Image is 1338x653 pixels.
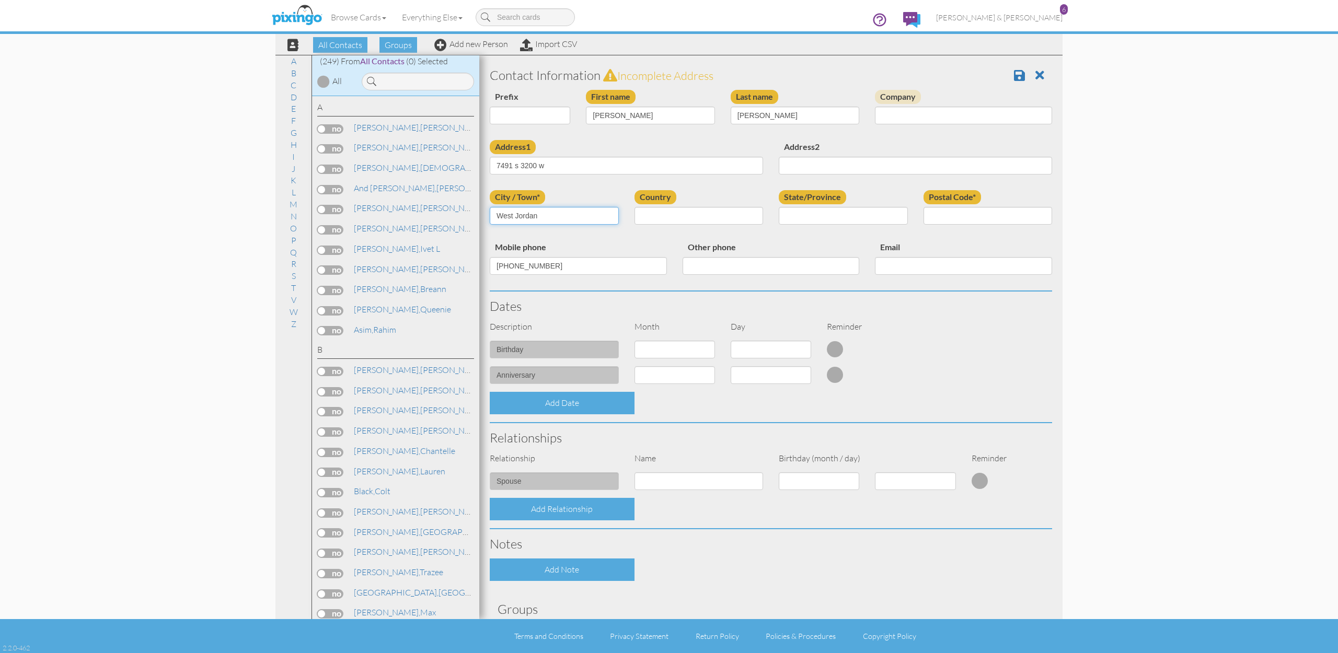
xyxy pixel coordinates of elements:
[490,558,635,581] div: Add Note
[286,186,301,199] a: L
[490,431,1052,445] h3: Relationships
[317,101,474,116] div: A
[353,222,486,235] a: [PERSON_NAME]
[723,321,819,333] div: Day
[586,90,636,104] label: First name
[490,240,551,254] label: Mobile phone
[286,258,302,270] a: R
[490,498,635,520] div: Add Relationship
[617,68,713,83] span: Incomplete address
[627,321,723,333] div: Month
[286,162,301,175] a: J
[490,472,619,490] input: (e.g. Friend, Daughter)
[313,37,367,53] span: All Contacts
[353,141,486,154] a: [PERSON_NAME]
[353,263,486,275] a: [PERSON_NAME]
[285,79,302,91] a: C
[354,365,420,375] span: [PERSON_NAME],
[312,55,479,67] div: (249) From
[285,138,302,151] a: H
[635,190,676,204] label: Country
[353,445,456,457] a: Chantelle
[353,545,486,558] a: [PERSON_NAME]
[285,210,302,223] a: N
[286,114,301,127] a: F
[394,4,470,30] a: Everything Else
[514,632,583,640] a: Terms and Conditions
[354,304,420,314] span: [PERSON_NAME],
[354,162,420,173] span: [PERSON_NAME],
[353,566,444,578] a: Trazee
[323,4,394,30] a: Browse Cards
[476,8,575,26] input: Search cards
[490,190,545,204] label: City / Town*
[354,567,420,577] span: [PERSON_NAME],
[863,632,916,640] a: Copyright Policy
[490,392,635,414] div: Add Date
[696,632,739,640] a: Return Policy
[490,140,536,154] label: Address1
[353,606,437,619] a: Max
[353,586,523,599] a: [GEOGRAPHIC_DATA]
[332,75,342,87] div: All
[354,405,420,415] span: [PERSON_NAME],
[354,243,420,254] span: [PERSON_NAME],
[354,466,420,476] span: [PERSON_NAME],
[353,424,486,437] a: [PERSON_NAME]
[353,303,452,316] a: Queenie
[482,452,627,464] div: Relationship
[434,39,508,49] a: Add new Person
[353,384,486,397] a: [PERSON_NAME]
[354,142,420,153] span: [PERSON_NAME],
[286,67,302,79] a: B
[683,240,741,254] label: Other phone
[287,150,300,163] a: I
[354,506,420,517] span: [PERSON_NAME],
[286,270,301,282] a: S
[285,222,302,235] a: O
[353,404,486,416] a: [PERSON_NAME]
[354,122,420,133] span: [PERSON_NAME],
[286,234,302,247] a: P
[627,452,771,464] div: Name
[354,284,420,294] span: [PERSON_NAME],
[936,13,1063,22] span: [PERSON_NAME] & [PERSON_NAME]
[354,425,420,436] span: [PERSON_NAME],
[353,202,486,214] a: [PERSON_NAME]
[3,643,30,652] div: 2.2.0-462
[819,321,915,333] div: Reminder
[353,465,446,477] a: Lauren
[903,12,920,28] img: comments.svg
[285,246,302,259] a: Q
[354,223,420,234] span: [PERSON_NAME],
[354,385,420,395] span: [PERSON_NAME],
[353,505,486,518] a: [PERSON_NAME]
[1060,4,1068,15] div: 6
[354,183,436,193] span: and [PERSON_NAME],
[482,321,627,333] div: Description
[875,90,921,104] label: Company
[286,294,302,306] a: V
[353,323,397,336] a: Rahim
[354,446,420,456] span: [PERSON_NAME],
[924,190,981,204] label: Postal Code*
[286,102,301,115] a: E
[354,607,420,617] span: [PERSON_NAME],
[286,282,301,294] a: T
[379,37,417,53] span: Groups
[354,264,420,274] span: [PERSON_NAME],
[406,56,448,66] span: (0) Selected
[317,344,474,359] div: B
[354,546,420,557] span: [PERSON_NAME],
[286,55,302,67] a: A
[490,68,1052,82] h3: Contact Information
[285,126,302,139] a: G
[490,537,1052,551] h3: Notes
[360,56,405,66] span: All Contacts
[353,161,512,174] a: [DEMOGRAPHIC_DATA]
[353,182,577,194] a: [PERSON_NAME]
[766,632,836,640] a: Policies & Procedures
[731,90,778,104] label: Last name
[354,324,373,335] span: Asim,
[779,140,825,154] label: Address2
